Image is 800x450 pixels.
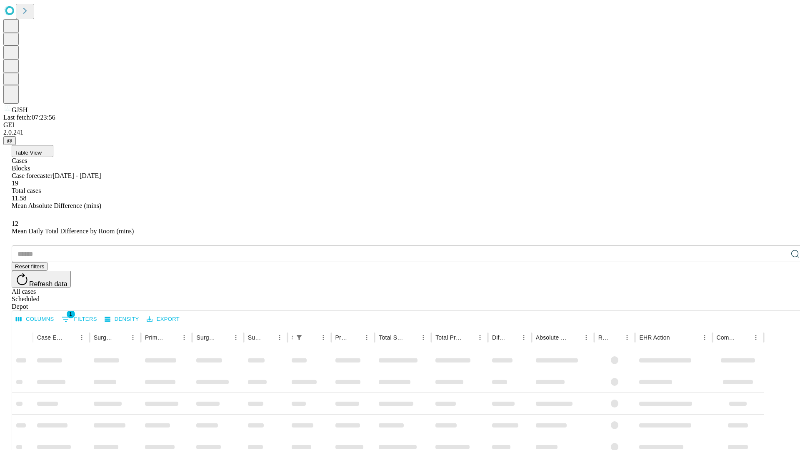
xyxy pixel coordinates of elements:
button: Menu [178,332,190,343]
button: Sort [64,332,76,343]
button: Sort [671,332,682,343]
button: Density [102,313,141,326]
div: EHR Action [639,334,670,341]
div: Scheduled In Room Duration [292,334,292,341]
button: Sort [262,332,274,343]
div: GEI [3,121,797,129]
button: Sort [610,332,621,343]
span: Mean Absolute Difference (mins) [12,202,101,209]
button: Sort [506,332,518,343]
button: Select columns [14,313,56,326]
span: @ [7,137,12,144]
div: Surgery Date [248,334,261,341]
button: Menu [317,332,329,343]
div: Comments [717,334,737,341]
div: Predicted In Room Duration [335,334,349,341]
span: Total cases [12,187,41,194]
div: Difference [492,334,505,341]
div: Case Epic Id [37,334,63,341]
div: Resolved in EHR [598,334,609,341]
span: [DATE] - [DATE] [52,172,101,179]
button: Menu [518,332,530,343]
button: Menu [361,332,372,343]
button: Sort [306,332,317,343]
button: Sort [167,332,178,343]
button: Menu [76,332,87,343]
span: Case forecaster [12,172,52,179]
button: Sort [349,332,361,343]
div: 1 active filter [293,332,305,343]
button: @ [3,136,16,145]
button: Show filters [60,312,99,326]
span: GJSH [12,106,27,113]
span: 12 [12,220,18,227]
button: Menu [750,332,762,343]
span: Reset filters [15,263,44,270]
span: Last fetch: 07:23:56 [3,114,55,121]
span: Table View [15,150,42,156]
span: Mean Daily Total Difference by Room (mins) [12,227,134,235]
button: Menu [580,332,592,343]
button: Table View [12,145,53,157]
span: 1 [67,310,75,318]
div: Surgery Name [196,334,217,341]
button: Sort [738,332,750,343]
button: Sort [218,332,230,343]
button: Menu [274,332,285,343]
div: Total Predicted Duration [435,334,462,341]
button: Menu [230,332,242,343]
button: Refresh data [12,271,71,287]
button: Show filters [293,332,305,343]
button: Sort [462,332,474,343]
button: Sort [115,332,127,343]
button: Menu [699,332,710,343]
div: 2.0.241 [3,129,797,136]
div: Absolute Difference [536,334,568,341]
button: Menu [417,332,429,343]
div: Primary Service [145,334,166,341]
button: Sort [406,332,417,343]
span: 19 [12,180,18,187]
div: Total Scheduled Duration [379,334,405,341]
div: Surgeon Name [94,334,115,341]
button: Menu [621,332,633,343]
span: Refresh data [29,280,67,287]
button: Reset filters [12,262,47,271]
button: Menu [127,332,139,343]
span: 11.58 [12,195,26,202]
button: Sort [569,332,580,343]
button: Menu [474,332,486,343]
button: Export [145,313,182,326]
